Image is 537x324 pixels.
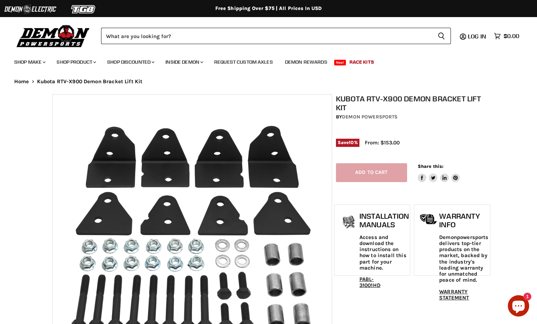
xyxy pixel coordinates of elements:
[14,79,29,85] a: Home
[349,140,354,145] span: 10
[504,33,519,39] span: $0.00
[344,55,379,69] a: Race Kits
[9,55,50,69] a: Shop Make
[280,55,333,69] a: Demon Rewards
[102,55,159,69] a: Shop Discounted
[465,33,490,39] a: Log in
[359,276,380,288] a: PABL-31001HD
[490,31,523,41] a: $0.00
[439,234,488,283] p: Demonpowersports delivers top-tier products on the market, backed by the industry's leading warra...
[342,114,398,120] a: Demon Powersports
[101,28,451,44] form: Product
[160,55,207,69] a: Inside Demon
[359,234,409,271] p: Access and download the instructions on how to install this part for your machine.
[439,288,469,301] a: WARRANTY STATEMENT
[336,139,359,147] span: Save %
[420,214,437,225] img: warranty-icon.png
[334,60,346,65] span: New!
[506,295,531,318] inbox-online-store-chat: Shopify online store chat
[468,33,486,40] span: Log in
[418,163,460,182] aside: Share this:
[340,214,358,232] img: install_manual-icon.png
[4,2,57,16] img: Demon Electric Logo 2
[51,55,100,69] a: Shop Product
[365,139,400,146] span: From: $153.00
[336,113,489,121] div: by
[336,94,489,112] h1: Kubota RTV-X900 Demon Bracket Lift Kit
[101,28,432,44] input: Search
[418,164,443,169] span: Share this:
[9,52,517,69] ul: Main menu
[209,55,278,69] a: Request Custom Axles
[37,79,143,85] span: Kubota RTV-X900 Demon Bracket Lift Kit
[439,212,488,229] h1: Warranty Info
[14,23,92,48] img: Demon Powersports
[432,28,451,44] button: Search
[359,212,409,229] h1: Installation Manuals
[57,2,110,16] img: TGB Logo 2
